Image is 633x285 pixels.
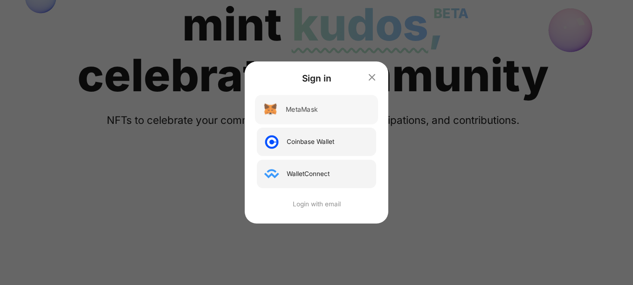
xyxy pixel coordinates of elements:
[257,199,376,209] button: Login with email
[287,137,334,146] div: Coinbase Wallet
[257,160,376,188] button: WalletConnect
[255,95,378,124] button: MetaMask
[257,72,376,85] div: Sign in
[286,105,317,115] div: MetaMask
[257,128,376,156] button: Coinbase Wallet
[287,169,330,178] div: WalletConnect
